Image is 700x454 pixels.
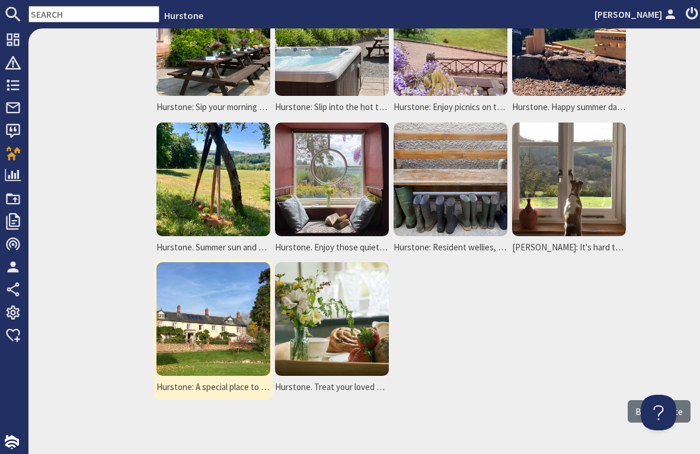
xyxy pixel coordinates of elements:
[512,123,626,236] img: Hurstone: It's hard to take your eyes off the beautiful views
[5,435,19,449] img: staytech_i_w-64f4e8e9ee0a9c174fd5317b4b171b261742d2d393467e5bdba4413f4f884c10.svg
[275,241,389,255] span: Hurstone. Enjoy those quiet moments to read by the window.
[510,120,628,260] a: [PERSON_NAME]: It's hard to take your eyes off the beautiful views
[394,241,507,255] span: Hurstone: Resident wellies, just in case...
[154,120,273,260] a: Hurstone. Summer sun and croquet on the lawn.
[275,123,389,236] img: Hurstone. Enjoy those quiet moments to read by the window.
[394,123,507,236] img: Hurstone: Resident wellies, just in case...
[275,101,389,114] span: Hurstone: Slip into the hot tub in the private courtyard at the back of the house
[28,6,159,22] input: SEARCH
[275,262,389,376] img: Hurstone. Treat your loved ones to something special
[164,9,203,21] a: Hurstone
[641,395,676,430] iframe: Toggle Customer Support
[594,7,679,21] a: [PERSON_NAME]
[273,260,391,400] a: Hurstone. Treat your loved ones to something special
[156,101,270,114] span: Hurstone: Sip your morning coffee on the sunny south facing terrace, love the views over the valley
[156,123,270,236] img: Hurstone. Summer sun and croquet on the lawn.
[156,262,270,376] img: Hurstone: A special place to stay any time of year
[156,241,270,255] span: Hurstone. Summer sun and croquet on the lawn.
[156,381,270,394] span: Hurstone: A special place to stay any time of year
[394,101,507,114] span: Hurstone: Enjoy picnics on the lawn
[628,400,691,423] label: Bulk Delete
[512,241,626,255] span: [PERSON_NAME]: It's hard to take your eyes off the beautiful views
[154,260,273,400] a: Hurstone: A special place to stay any time of year
[512,101,626,114] span: Hurstone. Happy summer days filled with sunshine and lawn games.
[275,381,389,394] span: Hurstone. Treat your loved ones to something special
[273,120,391,260] a: Hurstone. Enjoy those quiet moments to read by the window.
[391,120,510,260] a: Hurstone: Resident wellies, just in case...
